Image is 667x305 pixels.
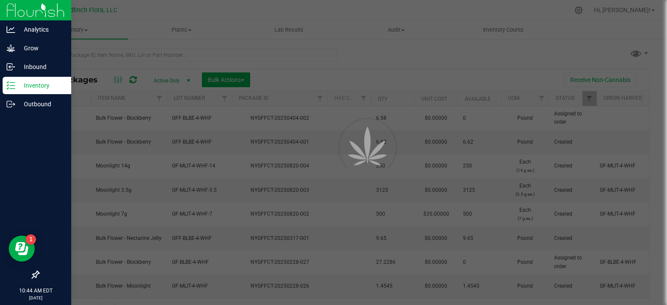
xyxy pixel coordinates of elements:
[15,43,67,53] p: Grow
[9,236,35,262] iframe: Resource center
[15,24,67,35] p: Analytics
[4,287,67,295] p: 10:44 AM EDT
[15,80,67,91] p: Inventory
[15,62,67,72] p: Inbound
[7,25,15,34] inline-svg: Analytics
[4,295,67,301] p: [DATE]
[26,234,36,245] iframe: Resource center unread badge
[7,81,15,90] inline-svg: Inventory
[7,62,15,71] inline-svg: Inbound
[15,99,67,109] p: Outbound
[7,100,15,108] inline-svg: Outbound
[7,44,15,52] inline-svg: Grow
